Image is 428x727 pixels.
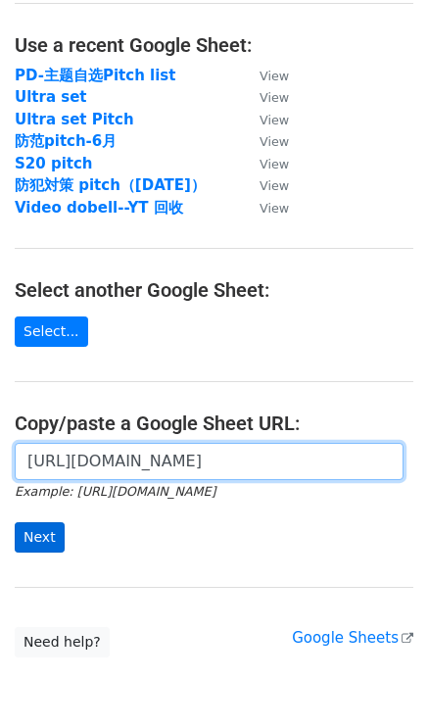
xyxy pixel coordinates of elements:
a: View [240,176,289,194]
small: View [260,113,289,127]
a: View [240,155,289,172]
input: Paste your Google Sheet URL here [15,443,404,480]
a: PD-主题自选Pitch list [15,67,175,84]
a: Video dobell--YT 回收 [15,199,183,217]
a: 防范pitch-6月 [15,132,117,150]
small: View [260,178,289,193]
iframe: Chat Widget [330,633,428,727]
a: Select... [15,316,88,347]
a: Ultra set Pitch [15,111,134,128]
a: 防犯対策 pitch（[DATE]） [15,176,206,194]
h4: Copy/paste a Google Sheet URL: [15,412,413,435]
a: View [240,111,289,128]
div: チャットウィジェット [330,633,428,727]
h4: Use a recent Google Sheet: [15,33,413,57]
a: View [240,199,289,217]
small: View [260,201,289,216]
a: View [240,88,289,106]
small: View [260,134,289,149]
small: View [260,157,289,171]
a: Need help? [15,627,110,657]
small: View [260,90,289,105]
small: Example: [URL][DOMAIN_NAME] [15,484,215,499]
a: View [240,132,289,150]
small: View [260,69,289,83]
input: Next [15,522,65,553]
h4: Select another Google Sheet: [15,278,413,302]
a: Ultra set [15,88,87,106]
a: View [240,67,289,84]
a: Google Sheets [292,629,413,647]
a: S20 pitch [15,155,93,172]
